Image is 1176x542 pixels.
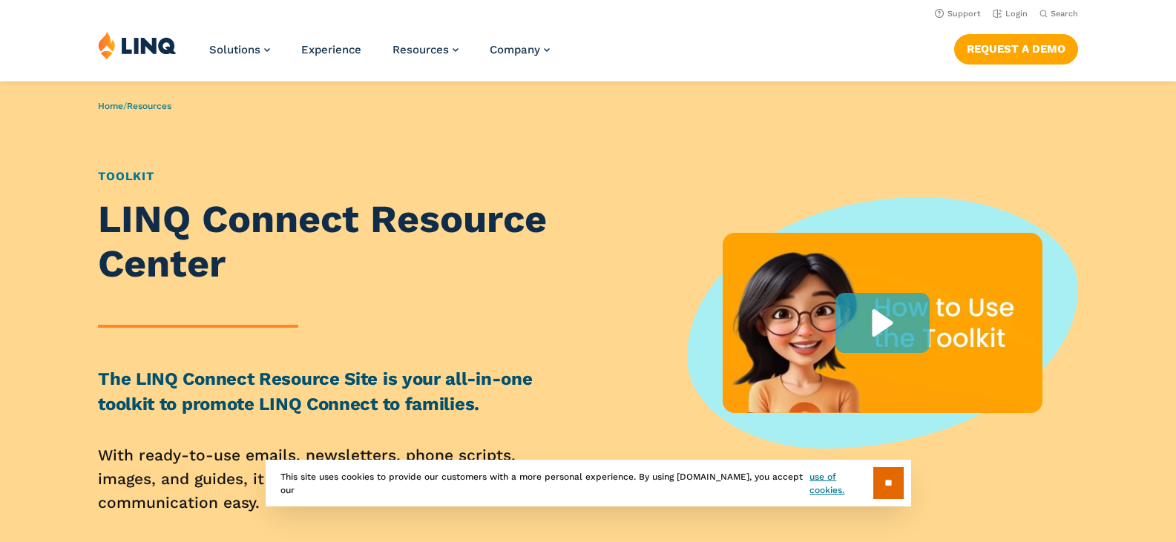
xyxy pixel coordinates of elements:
[209,43,260,56] span: Solutions
[954,31,1078,64] nav: Button Navigation
[98,101,171,111] span: /
[98,443,574,515] p: With ready-to-use emails, newsletters, phone scripts, images, and guides, it makes clear, consist...
[209,43,270,56] a: Solutions
[98,169,154,183] a: Toolkit
[809,470,873,497] a: use of cookies.
[98,369,532,414] strong: The LINQ Connect Resource Site is your all-in-one toolkit to promote LINQ Connect to families.
[835,293,930,353] div: Play
[1039,8,1078,19] button: Open Search Bar
[98,197,574,286] h1: LINQ Connect Resource Center
[490,43,550,56] a: Company
[209,31,550,80] nav: Primary Navigation
[1051,9,1078,19] span: Search
[392,43,459,56] a: Resources
[490,43,540,56] span: Company
[935,9,981,19] a: Support
[98,101,123,111] a: Home
[954,34,1078,64] a: Request a Demo
[301,43,361,56] a: Experience
[392,43,449,56] span: Resources
[98,31,177,59] img: LINQ | K‑12 Software
[266,460,911,506] div: This site uses cookies to provide our customers with a more personal experience. By using [DOMAIN...
[127,101,171,111] a: Resources
[993,9,1028,19] a: Login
